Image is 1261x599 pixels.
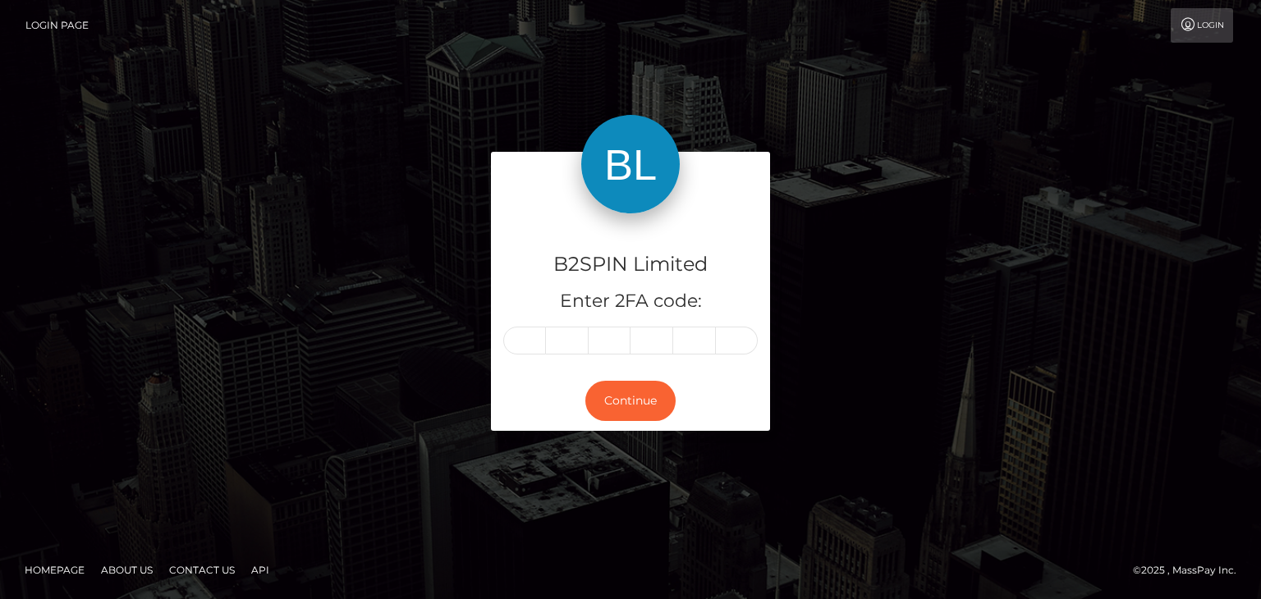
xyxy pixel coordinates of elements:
[503,250,758,279] h4: B2SPIN Limited
[94,557,159,583] a: About Us
[25,8,89,43] a: Login Page
[503,289,758,314] h5: Enter 2FA code:
[585,381,676,421] button: Continue
[581,115,680,213] img: B2SPIN Limited
[163,557,241,583] a: Contact Us
[18,557,91,583] a: Homepage
[245,557,276,583] a: API
[1133,561,1249,579] div: © 2025 , MassPay Inc.
[1171,8,1233,43] a: Login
